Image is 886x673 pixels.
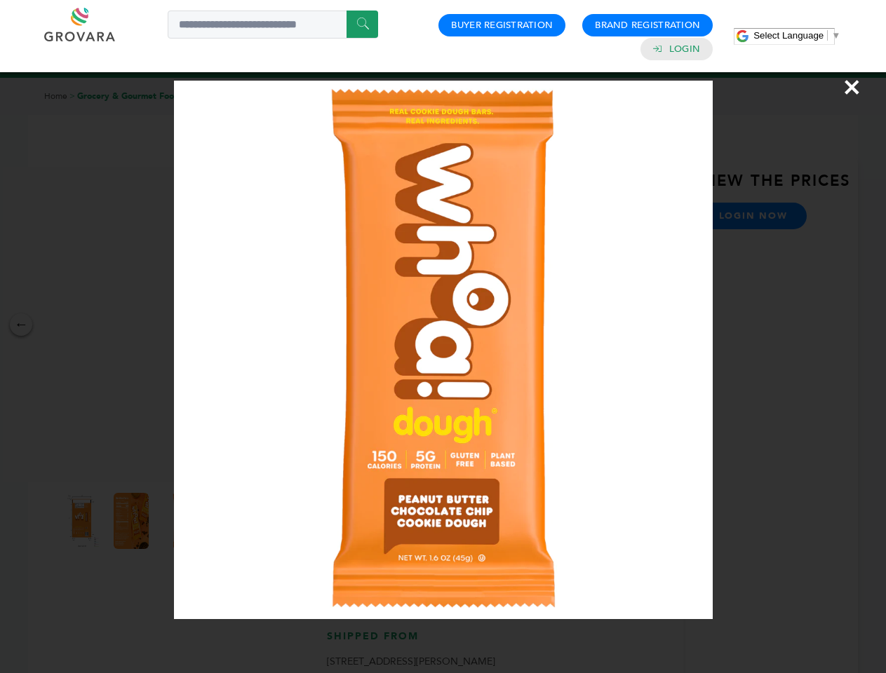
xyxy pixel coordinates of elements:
[831,30,840,41] span: ▼
[669,43,700,55] a: Login
[753,30,824,41] span: Select Language
[595,19,700,32] a: Brand Registration
[843,67,861,107] span: ×
[753,30,840,41] a: Select Language​
[451,19,553,32] a: Buyer Registration
[174,81,713,619] img: Image Preview
[827,30,828,41] span: ​
[168,11,378,39] input: Search a product or brand...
